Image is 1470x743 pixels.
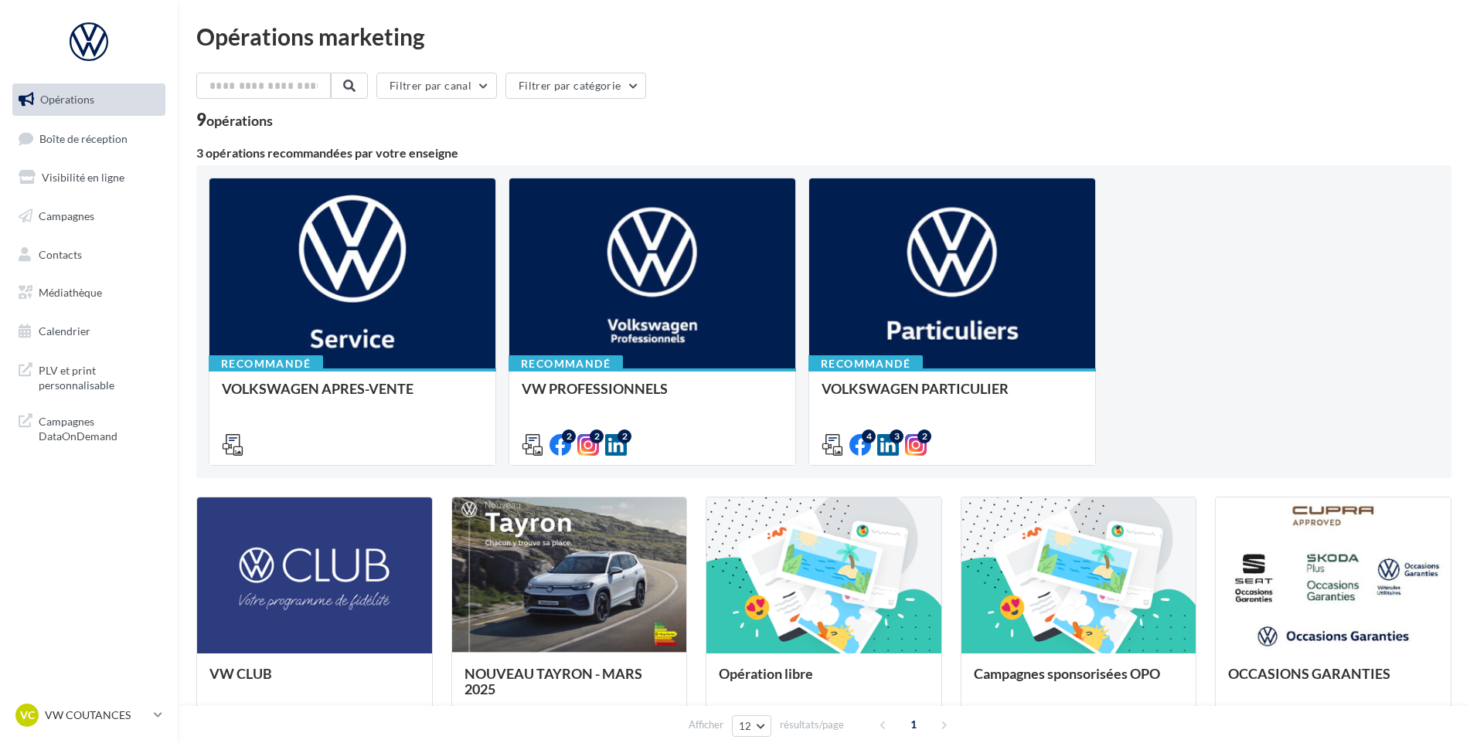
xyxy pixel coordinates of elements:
button: Filtrer par canal [376,73,497,99]
a: Boîte de réception [9,122,168,155]
span: Opérations [40,93,94,106]
span: Campagnes sponsorisées OPO [974,665,1160,682]
a: Campagnes [9,200,168,232]
span: résultats/page [780,718,844,732]
a: Médiathèque [9,277,168,309]
div: 2 [562,429,576,443]
div: 3 opérations recommandées par votre enseigne [196,147,1451,159]
span: VOLKSWAGEN PARTICULIER [822,380,1009,397]
a: PLV et print personnalisable [9,354,168,399]
span: Médiathèque [39,286,102,299]
a: Contacts [9,239,168,271]
span: OCCASIONS GARANTIES [1228,665,1390,682]
span: Afficher [689,718,723,732]
span: Calendrier [39,324,90,338]
span: NOUVEAU TAYRON - MARS 2025 [464,665,642,697]
button: Filtrer par catégorie [505,73,646,99]
button: 12 [732,715,771,737]
div: opérations [206,114,273,127]
span: 1 [901,712,926,737]
a: Opérations [9,83,168,116]
a: Campagnes DataOnDemand [9,405,168,450]
a: VC VW COUTANCES [12,701,165,730]
div: Recommandé [209,355,323,372]
div: 2 [590,429,604,443]
span: 12 [739,720,752,732]
span: VC [20,707,35,723]
div: 2 [917,429,931,443]
div: 4 [862,429,876,443]
span: Opération libre [719,665,813,682]
div: Recommandé [509,355,623,372]
a: Calendrier [9,315,168,348]
div: 9 [196,111,273,128]
p: VW COUTANCES [45,707,148,723]
span: PLV et print personnalisable [39,360,159,393]
span: Campagnes [39,209,94,222]
span: VOLKSWAGEN APRES-VENTE [222,380,413,397]
span: Campagnes DataOnDemand [39,411,159,444]
span: Visibilité en ligne [42,171,124,184]
a: Visibilité en ligne [9,161,168,194]
span: Boîte de réception [39,131,128,144]
span: VW CLUB [209,665,272,682]
div: 3 [890,429,903,443]
div: 2 [618,429,631,443]
span: VW PROFESSIONNELS [522,380,668,397]
div: Recommandé [808,355,923,372]
span: Contacts [39,247,82,260]
div: Opérations marketing [196,25,1451,48]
